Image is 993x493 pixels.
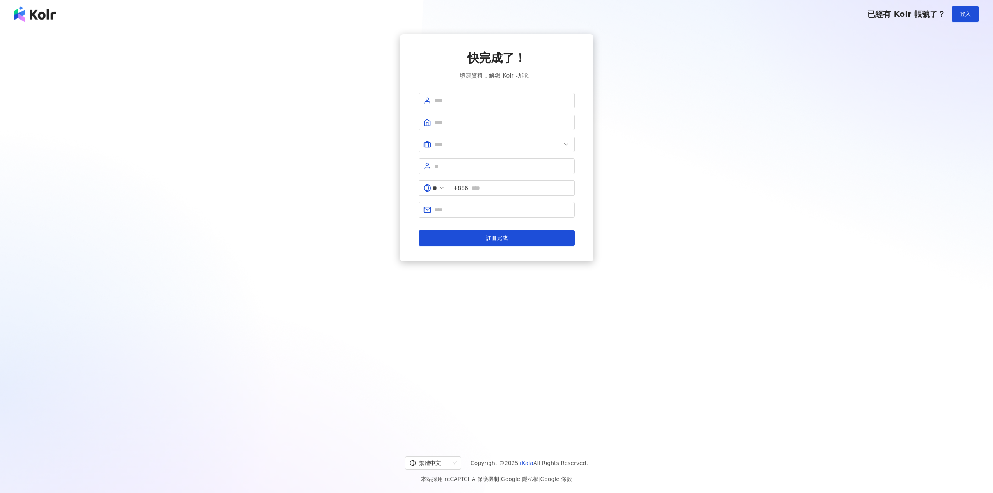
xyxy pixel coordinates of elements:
span: 快完成了！ [467,50,526,66]
span: | [499,476,501,482]
span: Copyright © 2025 All Rights Reserved. [471,458,588,468]
span: +886 [453,184,468,192]
div: 繁體中文 [410,457,449,469]
span: | [538,476,540,482]
span: 註冊完成 [486,235,508,241]
a: iKala [520,460,533,466]
img: logo [14,6,56,22]
span: 本站採用 reCAPTCHA 保護機制 [421,474,572,484]
button: 註冊完成 [419,230,575,246]
a: Google 條款 [540,476,572,482]
button: 登入 [952,6,979,22]
a: Google 隱私權 [501,476,538,482]
span: 已經有 Kolr 帳號了？ [867,9,945,19]
span: 填寫資料，解鎖 Kolr 功能。 [460,71,533,80]
span: 登入 [960,11,971,17]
